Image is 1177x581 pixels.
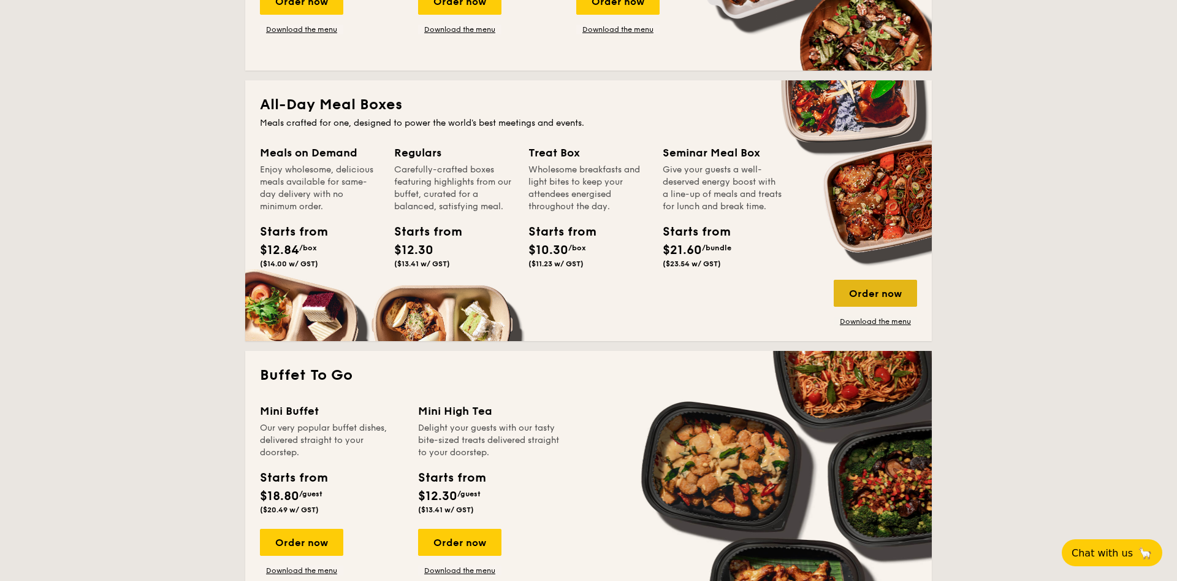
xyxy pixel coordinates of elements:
h2: Buffet To Go [260,366,917,385]
div: Starts from [260,469,327,487]
div: Starts from [394,223,449,241]
span: ($20.49 w/ GST) [260,506,319,514]
div: Order now [418,529,501,556]
a: Download the menu [418,566,501,575]
span: $21.60 [663,243,702,258]
h2: All-Day Meal Boxes [260,95,917,115]
div: Enjoy wholesome, delicious meals available for same-day delivery with no minimum order. [260,164,379,213]
a: Download the menu [260,25,343,34]
div: Seminar Meal Box [663,144,782,161]
div: Meals crafted for one, designed to power the world's best meetings and events. [260,117,917,129]
div: Carefully-crafted boxes featuring highlights from our buffet, curated for a balanced, satisfying ... [394,164,514,213]
div: Our very popular buffet dishes, delivered straight to your doorstep. [260,422,403,459]
span: $18.80 [260,489,299,504]
span: ($13.41 w/ GST) [394,260,450,268]
a: Download the menu [576,25,660,34]
button: Chat with us🦙 [1062,539,1162,566]
div: Wholesome breakfasts and light bites to keep your attendees energised throughout the day. [528,164,648,213]
div: Starts from [418,469,485,487]
div: Regulars [394,144,514,161]
span: $12.84 [260,243,299,258]
div: Mini High Tea [418,402,562,420]
span: ($14.00 w/ GST) [260,260,318,268]
a: Download the menu [260,566,343,575]
div: Give your guests a well-deserved energy boost with a line-up of meals and treats for lunch and br... [663,164,782,213]
div: Starts from [663,223,718,241]
span: ($23.54 w/ GST) [663,260,721,268]
span: Chat with us [1072,547,1133,559]
div: Delight your guests with our tasty bite-sized treats delivered straight to your doorstep. [418,422,562,459]
span: /box [299,244,317,252]
span: /guest [457,490,481,498]
span: $12.30 [418,489,457,504]
span: /box [568,244,586,252]
span: $10.30 [528,243,568,258]
div: Mini Buffet [260,402,403,420]
span: /guest [299,490,322,498]
div: Starts from [260,223,315,241]
span: $12.30 [394,243,433,258]
a: Download the menu [834,317,917,326]
span: /bundle [702,244,731,252]
div: Order now [834,280,917,307]
a: Download the menu [418,25,501,34]
div: Order now [260,529,343,556]
div: Meals on Demand [260,144,379,161]
span: ($11.23 w/ GST) [528,260,584,268]
span: ($13.41 w/ GST) [418,506,474,514]
span: 🦙 [1138,546,1152,560]
div: Treat Box [528,144,648,161]
div: Starts from [528,223,584,241]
